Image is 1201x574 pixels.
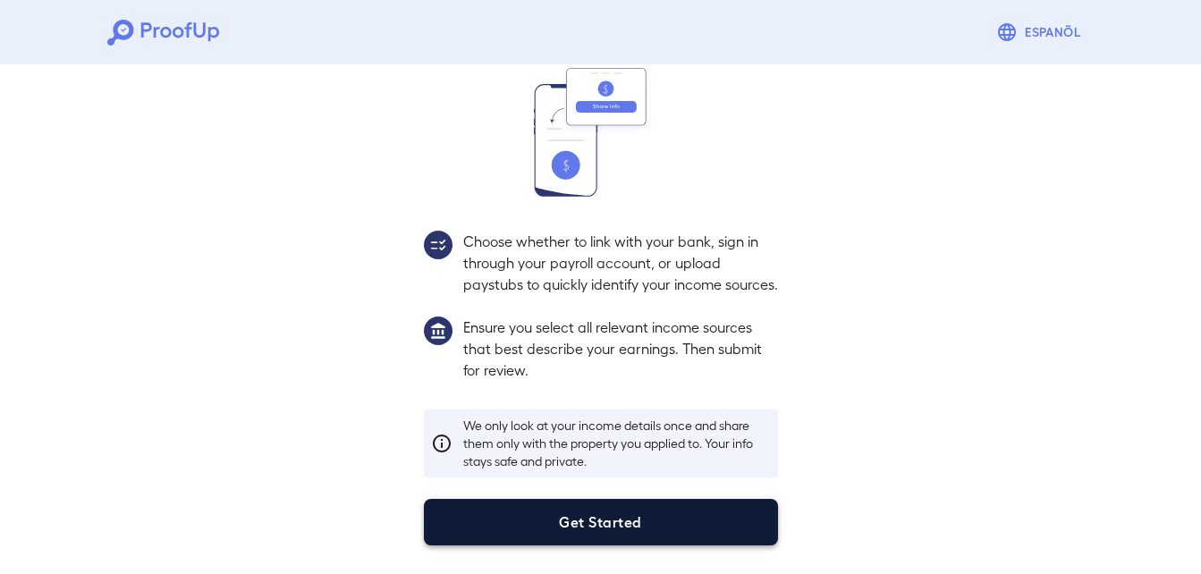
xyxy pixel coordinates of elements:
[989,14,1094,50] button: Espanõl
[463,417,771,470] p: We only look at your income details once and share them only with the property you applied to. Yo...
[463,231,778,295] p: Choose whether to link with your bank, sign in through your payroll account, or upload paystubs t...
[463,317,778,381] p: Ensure you select all relevant income sources that best describe your earnings. Then submit for r...
[424,499,778,545] button: Get Started
[424,231,452,259] img: group2.svg
[534,68,668,197] img: transfer_money.svg
[424,317,452,345] img: group1.svg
